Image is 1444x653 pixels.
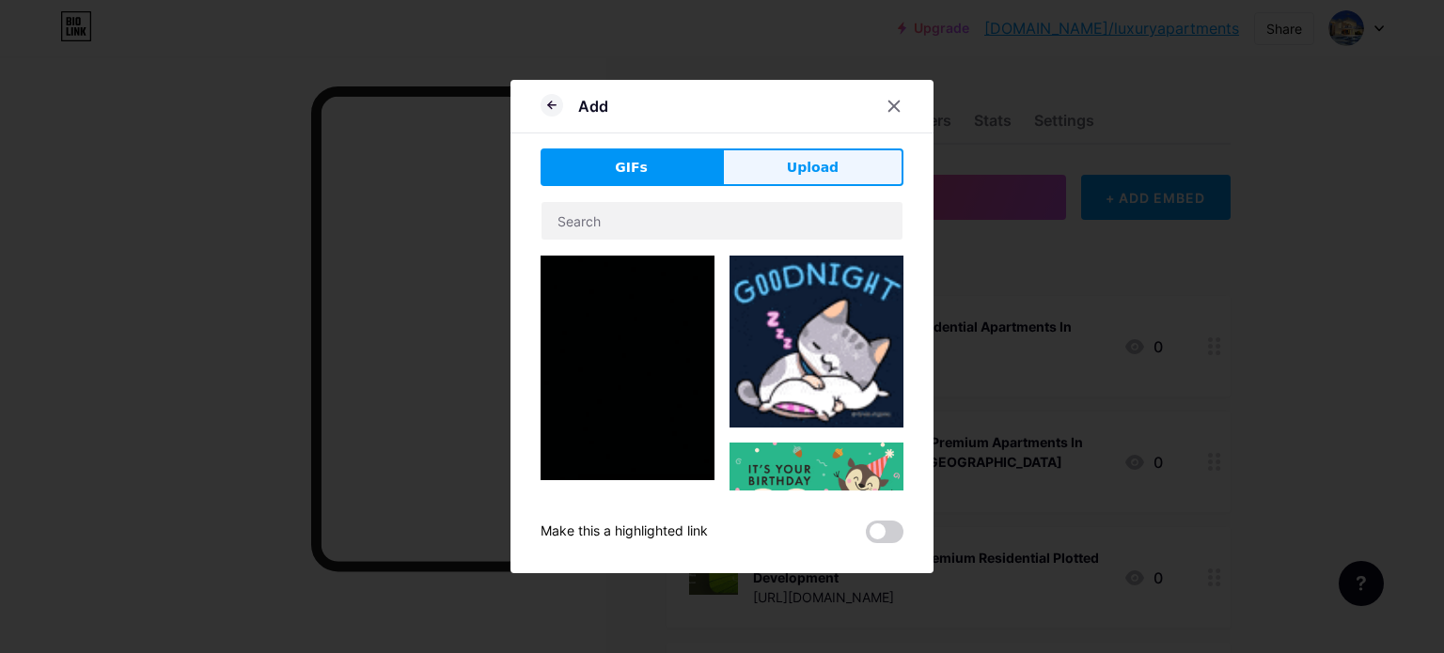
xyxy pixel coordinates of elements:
[730,254,903,428] img: Gihpy
[615,158,648,178] span: GIFs
[541,521,708,543] div: Make this a highlighted link
[541,148,722,186] button: GIFs
[730,443,903,560] img: Gihpy
[541,252,714,480] img: Gihpy
[722,148,903,186] button: Upload
[541,202,902,240] input: Search
[787,158,839,178] span: Upload
[578,95,608,117] div: Add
